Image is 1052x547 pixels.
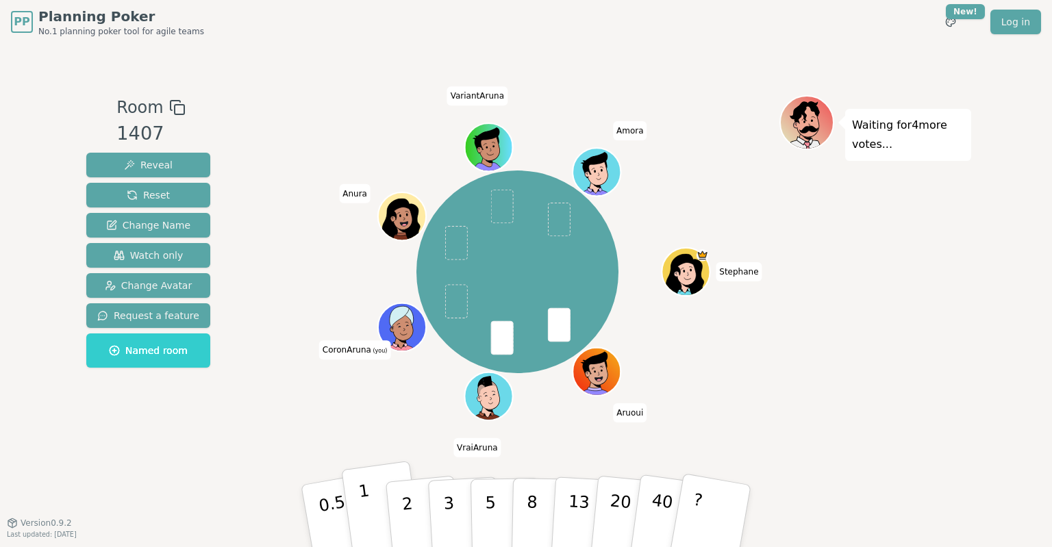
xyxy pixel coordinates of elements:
button: Request a feature [86,303,210,328]
span: Watch only [114,249,184,262]
span: Click to change your name [716,262,762,281]
span: Click to change your name [453,438,501,457]
button: Change Name [86,213,210,238]
span: (you) [371,348,388,355]
span: Change Name [106,218,190,232]
span: No.1 planning poker tool for agile teams [38,26,204,37]
span: Stephane is the host [697,249,709,262]
span: Reveal [124,158,173,172]
span: Version 0.9.2 [21,518,72,529]
button: Named room [86,333,210,368]
button: Change Avatar [86,273,210,298]
a: PPPlanning PokerNo.1 planning poker tool for agile teams [11,7,204,37]
p: Waiting for 4 more votes... [852,116,964,154]
span: Click to change your name [319,341,391,360]
span: Click to change your name [447,87,508,106]
span: Change Avatar [105,279,192,292]
span: Reset [127,188,170,202]
button: Reset [86,183,210,207]
button: New! [938,10,963,34]
a: Log in [990,10,1041,34]
button: Click to change your avatar [379,305,425,350]
span: Click to change your name [613,121,647,140]
span: Click to change your name [613,403,647,422]
div: New! [946,4,985,19]
span: Request a feature [97,309,199,322]
button: Version0.9.2 [7,518,72,529]
span: Room [116,95,163,120]
div: 1407 [116,120,185,148]
span: Click to change your name [339,184,371,203]
span: PP [14,14,29,30]
span: Named room [109,344,188,357]
span: Last updated: [DATE] [7,531,77,538]
span: Planning Poker [38,7,204,26]
button: Reveal [86,153,210,177]
button: Watch only [86,243,210,268]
